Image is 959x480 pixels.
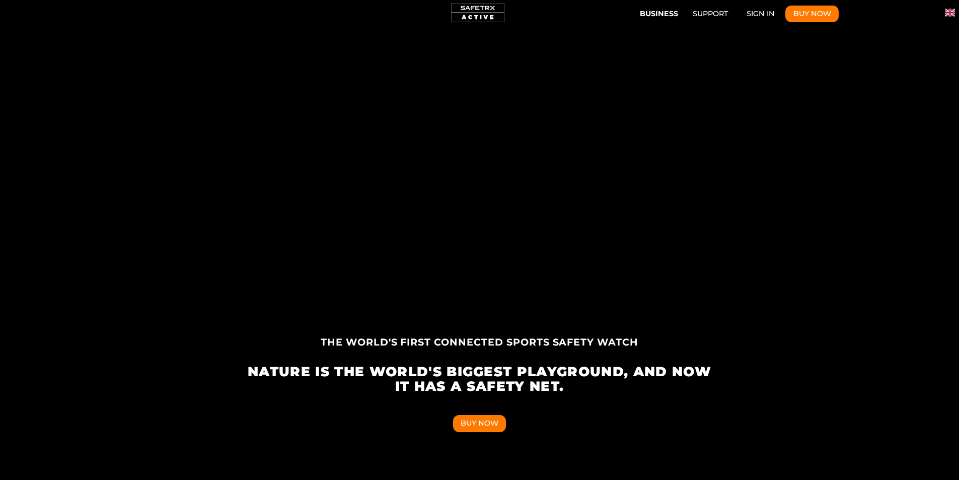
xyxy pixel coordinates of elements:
[785,6,839,23] button: Buy Now
[636,4,682,21] button: Business
[685,6,736,23] a: Support
[453,415,506,432] button: Buy Now
[945,8,955,18] img: en
[247,364,713,393] h1: NATURE IS THE WORLD'S BIGGEST PLAYGROUND, AND NOW IT HAS A SAFETY NET.
[739,6,782,23] a: Sign In
[247,337,713,348] h4: THE WORLD'S FIRST CONNECTED SPORTS SAFETY WATCH
[945,8,955,18] button: Change language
